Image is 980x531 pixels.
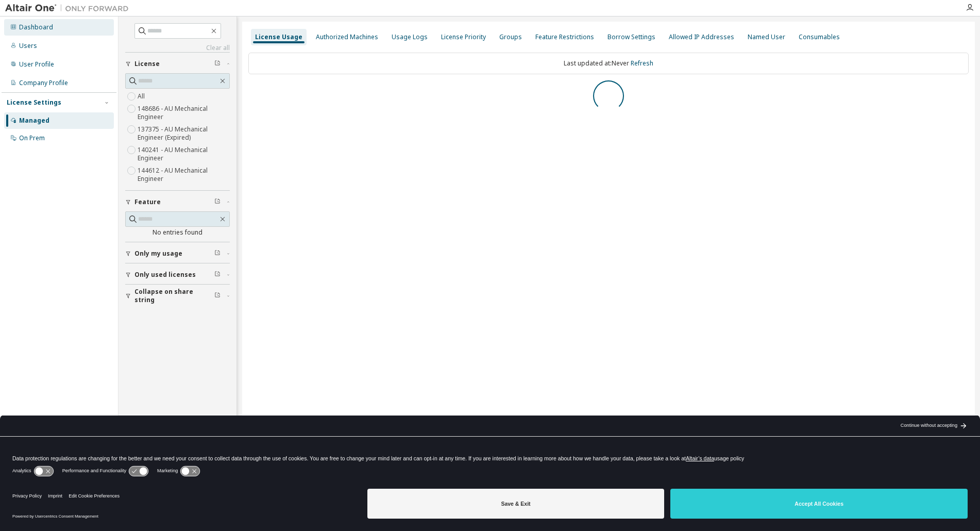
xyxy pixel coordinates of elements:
[125,228,230,237] div: No entries found
[134,198,161,206] span: Feature
[799,33,840,41] div: Consumables
[125,242,230,265] button: Only my usage
[748,33,785,41] div: Named User
[134,60,160,68] span: License
[125,53,230,75] button: License
[214,60,221,68] span: Clear filter
[19,117,49,125] div: Managed
[134,271,196,279] span: Only used licenses
[19,42,37,50] div: Users
[138,164,230,185] label: 144612 - AU Mechanical Engineer
[214,250,221,258] span: Clear filter
[607,33,655,41] div: Borrow Settings
[125,44,230,52] a: Clear all
[441,33,486,41] div: License Priority
[19,134,45,142] div: On Prem
[214,292,221,300] span: Clear filter
[5,3,134,13] img: Altair One
[19,23,53,31] div: Dashboard
[7,98,61,107] div: License Settings
[248,53,969,74] div: Last updated at: Never
[125,191,230,213] button: Feature
[19,79,68,87] div: Company Profile
[214,271,221,279] span: Clear filter
[535,33,594,41] div: Feature Restrictions
[125,285,230,307] button: Collapse on share string
[134,288,214,304] span: Collapse on share string
[19,60,54,69] div: User Profile
[669,33,734,41] div: Allowed IP Addresses
[214,198,221,206] span: Clear filter
[138,144,230,164] label: 140241 - AU Mechanical Engineer
[138,103,230,123] label: 148686 - AU Mechanical Engineer
[499,33,522,41] div: Groups
[316,33,378,41] div: Authorized Machines
[631,59,653,68] a: Refresh
[255,33,302,41] div: License Usage
[138,123,230,144] label: 137375 - AU Mechanical Engineer (Expired)
[125,263,230,286] button: Only used licenses
[134,250,182,258] span: Only my usage
[392,33,428,41] div: Usage Logs
[138,90,147,103] label: All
